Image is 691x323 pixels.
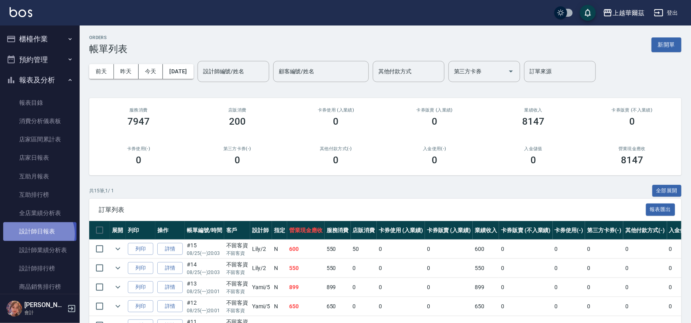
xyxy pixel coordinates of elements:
th: 設計師 [250,221,272,240]
button: save [580,5,596,21]
h3: 0 [136,155,141,166]
div: 不留客資 [226,299,249,307]
td: 650 [287,297,325,316]
td: 650 [325,297,351,316]
h3: 0 [432,116,437,127]
td: 0 [585,297,623,316]
p: 08/25 (一) 20:03 [187,269,222,276]
td: 0 [425,278,473,297]
h3: 0 [629,116,635,127]
button: 今天 [139,64,163,79]
a: 報表目錄 [3,94,76,112]
button: 報表及分析 [3,70,76,90]
th: 展開 [110,221,126,240]
h3: 8147 [522,116,544,127]
td: Lily /2 [250,240,272,258]
h2: 其他付款方式(-) [296,146,376,151]
button: 昨天 [114,64,139,79]
a: 詳情 [157,300,183,313]
th: 業績收入 [473,221,499,240]
a: 互助排行榜 [3,186,76,204]
p: 不留客資 [226,250,249,257]
td: 550 [325,240,351,258]
td: 0 [623,297,667,316]
button: 新開單 [652,37,681,52]
td: 0 [377,240,425,258]
button: 列印 [128,281,153,294]
td: #12 [185,297,224,316]
td: 550 [473,259,499,278]
button: expand row [112,281,124,293]
a: 詳情 [157,281,183,294]
td: 0 [585,240,623,258]
h2: 入金使用(-) [395,146,474,151]
button: 前天 [89,64,114,79]
a: 全店業績分析表 [3,204,76,222]
a: 商品銷售排行榜 [3,278,76,296]
td: 0 [425,297,473,316]
h2: 業績收入 [493,108,573,113]
button: 預約管理 [3,49,76,70]
button: 列印 [128,300,153,313]
th: 營業現金應收 [287,221,325,240]
a: 詳情 [157,262,183,274]
td: 50 [351,240,377,258]
td: 0 [553,278,585,297]
h3: 服務消費 [99,108,178,113]
td: 0 [351,278,377,297]
h3: 200 [229,116,246,127]
h2: 卡券使用 (入業績) [296,108,376,113]
th: 店販消費 [351,221,377,240]
td: 0 [623,240,667,258]
h2: 卡券販賣 (入業績) [395,108,474,113]
th: 服務消費 [325,221,351,240]
div: 不留客資 [226,241,249,250]
td: N [272,278,287,297]
h3: 帳單列表 [89,43,127,55]
h2: 卡券販賣 (不入業績) [592,108,672,113]
td: N [272,259,287,278]
td: 899 [473,278,499,297]
a: 詳情 [157,243,183,255]
h3: 0 [530,155,536,166]
h2: ORDERS [89,35,127,40]
th: 指定 [272,221,287,240]
th: 卡券販賣 (入業績) [425,221,473,240]
td: 550 [287,259,325,278]
td: 0 [351,259,377,278]
td: 600 [287,240,325,258]
td: 0 [623,259,667,278]
a: 報表匯出 [646,206,675,213]
h2: 入金儲值 [493,146,573,151]
img: Person [6,301,22,317]
td: #15 [185,240,224,258]
td: 0 [499,240,552,258]
th: 列印 [126,221,155,240]
th: 卡券販賣 (不入業績) [499,221,552,240]
td: #13 [185,278,224,297]
a: 新開單 [652,41,681,48]
td: 0 [377,297,425,316]
th: 帳單編號/時間 [185,221,224,240]
button: expand row [112,243,124,255]
button: 上越華爾茲 [600,5,648,21]
td: 600 [473,240,499,258]
td: 0 [425,259,473,278]
h5: [PERSON_NAME] [24,301,65,309]
h2: 店販消費 [198,108,277,113]
td: 0 [499,278,552,297]
p: 08/25 (一) 20:03 [187,250,222,257]
button: [DATE] [163,64,193,79]
h2: 營業現金應收 [592,146,672,151]
h2: 卡券使用(-) [99,146,178,151]
td: 0 [585,278,623,297]
div: 上越華爾茲 [613,8,644,18]
td: 0 [553,259,585,278]
p: 共 15 筆, 1 / 1 [89,187,114,194]
a: 設計師業績分析表 [3,241,76,259]
th: 卡券使用(-) [553,221,585,240]
button: 全部展開 [652,185,682,197]
p: 會計 [24,309,65,316]
p: 08/25 (一) 20:01 [187,288,222,295]
div: 不留客資 [226,260,249,269]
